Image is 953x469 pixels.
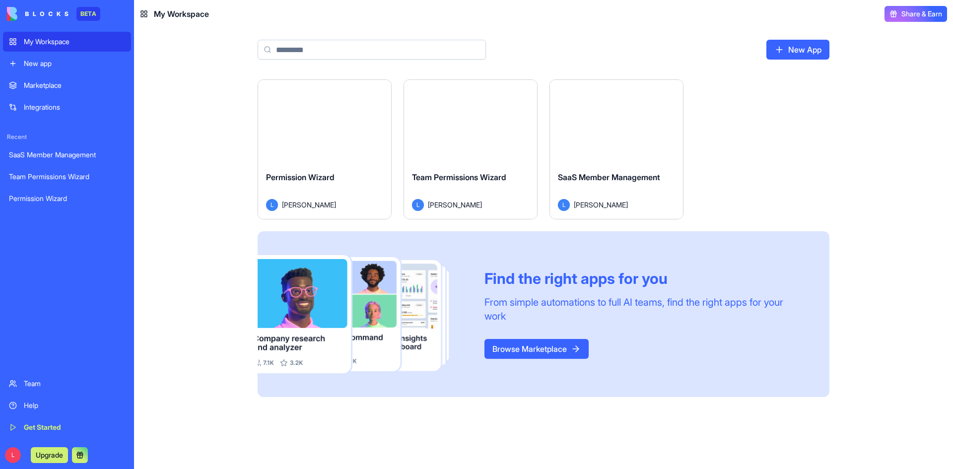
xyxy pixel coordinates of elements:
span: L [412,199,424,211]
div: New app [24,59,125,68]
a: Permission Wizard [3,189,131,208]
a: New App [766,40,829,60]
a: SaaS Member Management [3,145,131,165]
div: Help [24,401,125,410]
a: Team Permissions Wizard [3,167,131,187]
div: SaaS Member Management [9,150,125,160]
span: Team Permissions Wizard [412,172,506,182]
a: Permission WizardL[PERSON_NAME] [258,79,392,219]
span: L [558,199,570,211]
div: My Workspace [24,37,125,47]
div: Permission Wizard [9,194,125,203]
a: Help [3,396,131,415]
span: Recent [3,133,131,141]
a: BETA [7,7,100,21]
a: My Workspace [3,32,131,52]
a: Team [3,374,131,394]
a: Get Started [3,417,131,437]
div: Find the right apps for you [484,269,806,287]
a: Marketplace [3,75,131,95]
a: Browse Marketplace [484,339,589,359]
span: [PERSON_NAME] [282,200,336,210]
a: Team Permissions WizardL[PERSON_NAME] [404,79,538,219]
div: Get Started [24,422,125,432]
span: L [5,447,21,463]
span: [PERSON_NAME] [574,200,628,210]
span: SaaS Member Management [558,172,660,182]
div: Integrations [24,102,125,112]
button: Share & Earn [885,6,947,22]
span: Permission Wizard [266,172,335,182]
a: New app [3,54,131,73]
span: [PERSON_NAME] [428,200,482,210]
div: Marketplace [24,80,125,90]
a: Upgrade [31,450,68,460]
img: logo [7,7,68,21]
button: Upgrade [31,447,68,463]
div: Team Permissions Wizard [9,172,125,182]
img: Frame_181_egmpey.png [258,255,469,374]
div: From simple automations to full AI teams, find the right apps for your work [484,295,806,323]
a: Integrations [3,97,131,117]
div: BETA [76,7,100,21]
a: SaaS Member ManagementL[PERSON_NAME] [549,79,683,219]
span: Share & Earn [901,9,942,19]
span: L [266,199,278,211]
div: Team [24,379,125,389]
span: My Workspace [154,8,209,20]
